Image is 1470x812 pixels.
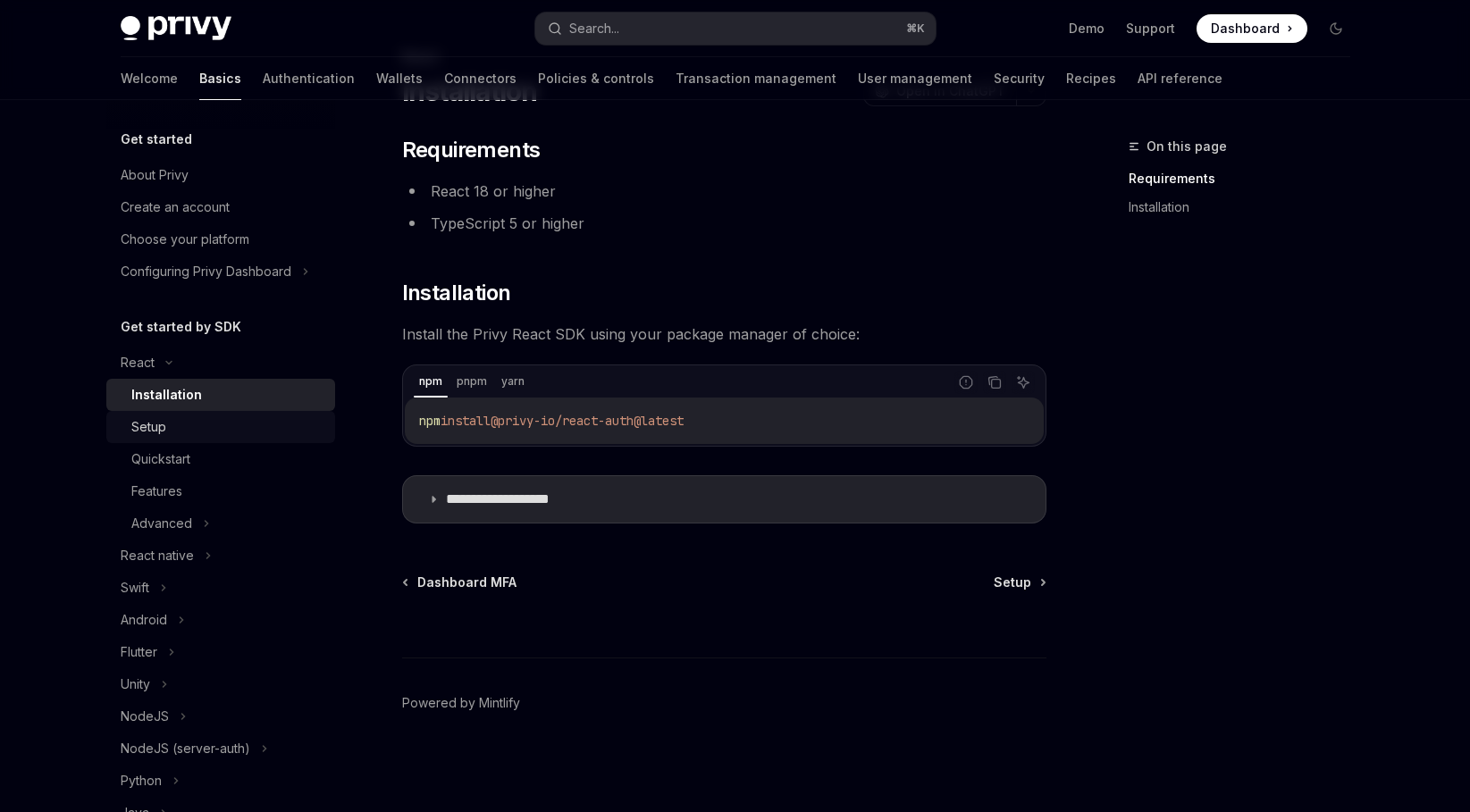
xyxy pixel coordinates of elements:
div: Flutter [121,641,157,663]
a: Recipes [1066,57,1116,100]
div: Features [131,481,182,502]
a: Dashboard [1197,14,1307,43]
a: Installation [106,379,335,411]
div: Configuring Privy Dashboard [121,261,291,282]
a: Setup [106,411,335,443]
a: Security [994,57,1045,100]
a: Setup [994,573,1045,591]
div: pnpm [451,371,492,392]
h5: Get started by SDK [121,316,241,338]
div: NodeJS (server-auth) [121,738,250,759]
span: Dashboard MFA [417,573,517,591]
div: Unity [121,674,150,695]
a: Installation [1129,193,1365,222]
span: On this page [1147,136,1227,157]
a: Support [1126,20,1175,38]
button: Copy the contents from the code block [983,371,1006,394]
span: npm [419,413,441,429]
span: Installation [402,279,511,307]
a: Requirements [1129,164,1365,193]
a: Create an account [106,191,335,223]
div: Swift [121,577,149,599]
a: Authentication [263,57,355,100]
a: Connectors [444,57,517,100]
li: TypeScript 5 or higher [402,211,1046,236]
div: Setup [131,416,166,438]
a: Dashboard MFA [404,573,517,591]
span: @privy-io/react-auth@latest [491,413,684,429]
div: NodeJS [121,706,169,727]
button: Toggle dark mode [1322,14,1350,43]
button: Ask AI [1012,371,1035,394]
div: Quickstart [131,448,190,470]
div: Choose your platform [121,229,249,250]
a: Transaction management [676,57,836,100]
div: Search... [569,18,619,39]
button: Search...⌘K [535,13,936,45]
div: Python [121,770,162,791]
div: React native [121,545,194,566]
span: Dashboard [1211,20,1280,38]
img: dark logo [121,16,231,41]
span: ⌘ K [906,21,925,36]
div: Installation [131,384,202,406]
li: React 18 or higher [402,179,1046,204]
a: Wallets [376,57,423,100]
a: API reference [1138,57,1222,100]
a: About Privy [106,159,335,191]
a: Demo [1069,20,1105,38]
div: React [121,352,155,373]
div: Create an account [121,197,230,218]
div: Android [121,609,167,631]
div: npm [414,371,448,392]
h5: Get started [121,129,192,150]
a: Basics [199,57,241,100]
span: Setup [994,573,1031,591]
a: Powered by Mintlify [402,694,520,712]
a: Policies & controls [538,57,654,100]
div: yarn [496,371,530,392]
span: Requirements [402,136,541,164]
a: Quickstart [106,443,335,475]
div: Advanced [131,513,192,534]
a: User management [858,57,972,100]
a: Welcome [121,57,178,100]
div: About Privy [121,164,189,186]
a: Choose your platform [106,223,335,255]
a: Features [106,475,335,507]
span: install [441,413,491,429]
span: Install the Privy React SDK using your package manager of choice: [402,322,1046,347]
button: Report incorrect code [954,371,978,394]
